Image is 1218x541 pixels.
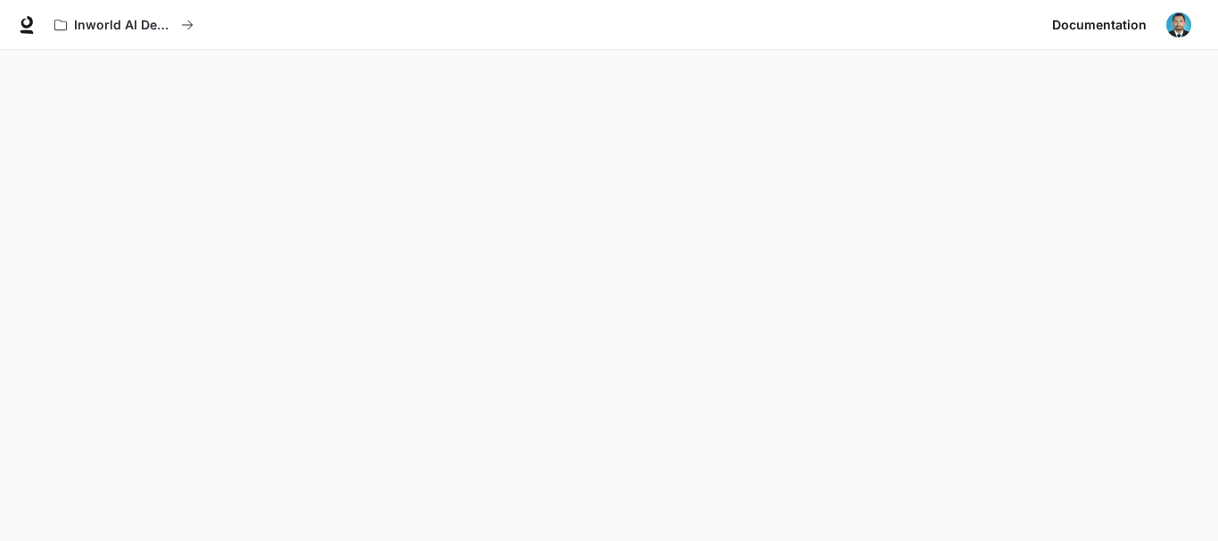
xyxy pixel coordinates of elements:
[74,18,174,33] p: Inworld AI Demos
[1166,12,1191,37] img: User avatar
[46,7,202,43] button: All workspaces
[1052,14,1147,37] span: Documentation
[1161,7,1197,43] button: User avatar
[1045,7,1154,43] a: Documentation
